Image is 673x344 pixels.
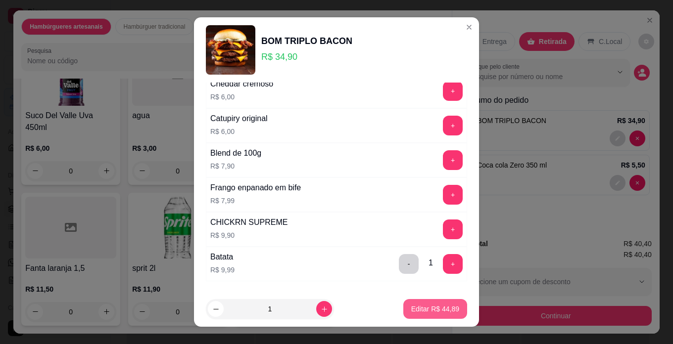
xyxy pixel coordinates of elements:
[210,127,268,136] p: R$ 6,00
[443,116,463,135] button: add
[429,257,433,269] div: 1
[210,113,268,125] div: Catupiry original
[443,185,463,205] button: add
[443,219,463,239] button: add
[210,78,273,90] div: Cheddar cremoso
[411,304,459,314] p: Editar R$ 44,89
[210,265,235,275] p: R$ 9,99
[208,301,224,317] button: decrease-product-quantity
[210,230,288,240] p: R$ 9,90
[443,150,463,170] button: add
[316,301,332,317] button: increase-product-quantity
[210,161,261,171] p: R$ 7,90
[210,196,301,206] p: R$ 7,99
[403,299,467,319] button: Editar R$ 44,89
[210,216,288,228] div: CHICKRN SUPREME
[210,92,273,102] p: R$ 6,00
[210,182,301,194] div: Frango enpanado em bife
[399,254,419,274] button: delete
[443,81,463,101] button: add
[210,147,261,159] div: Blend de 100g
[261,34,352,48] div: BOM TRIPLO BACON
[461,19,477,35] button: Close
[261,50,352,64] p: R$ 34,90
[443,254,463,274] button: add
[206,25,255,75] img: product-image
[210,251,235,263] div: Batata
